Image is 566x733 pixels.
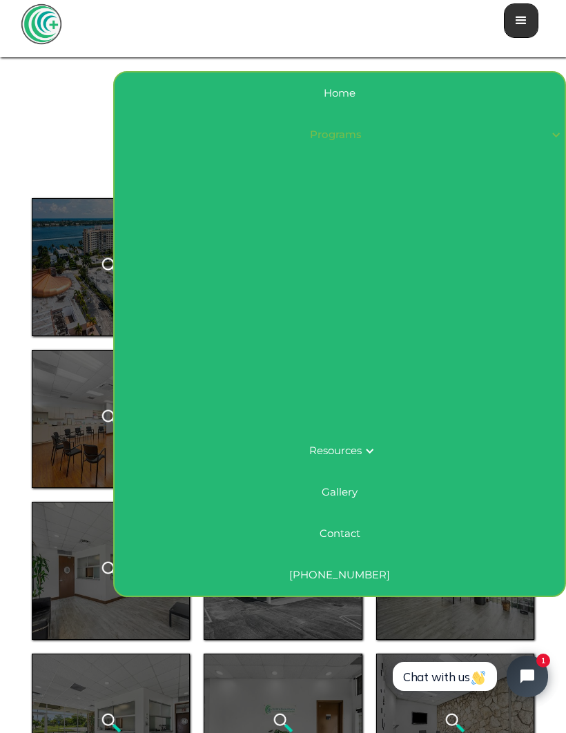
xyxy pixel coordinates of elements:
a: Contact [115,513,565,554]
a: Home [115,72,565,114]
div: Programs [115,114,565,155]
a: home [21,3,62,45]
div: Programs [123,128,548,141]
iframe: Tidio Chat [378,644,560,709]
a: Gallery [115,471,565,513]
div: Resources [309,444,362,458]
div: Resources [301,430,378,471]
div: menu [504,3,538,38]
a: [PHONE_NUMBER] [115,554,565,596]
